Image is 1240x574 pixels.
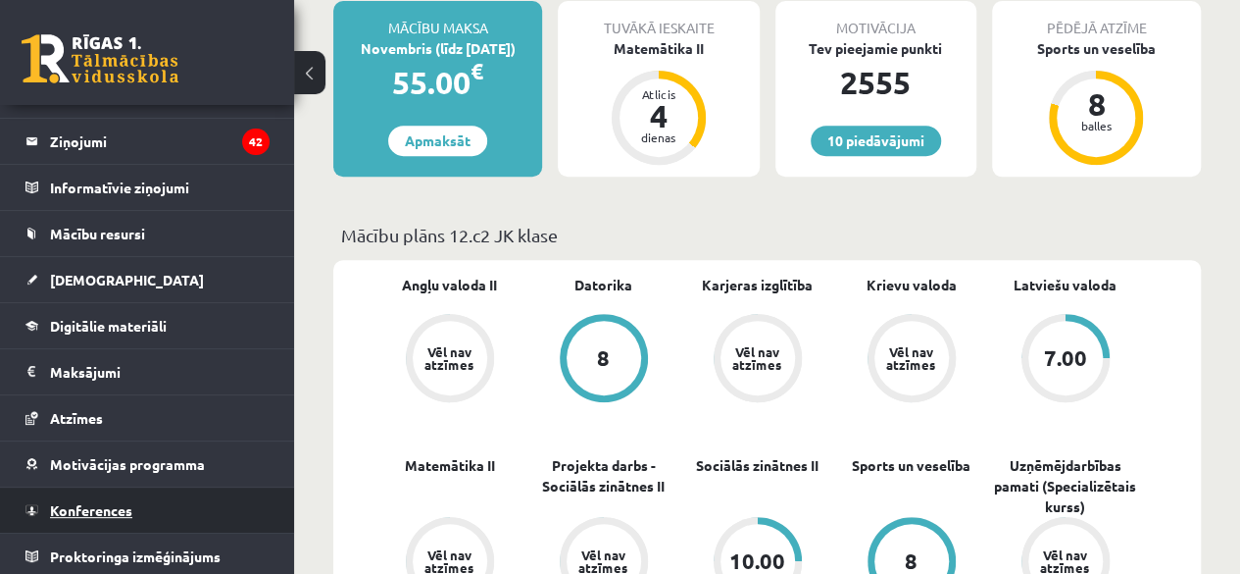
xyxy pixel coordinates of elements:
span: Proktoringa izmēģinājums [50,548,221,565]
a: Sports un veselība [852,455,970,476]
a: Ziņojumi42 [25,119,270,164]
a: Atzīmes [25,395,270,441]
div: 8 [597,347,610,369]
a: Karjeras izglītība [702,275,813,295]
a: Projekta darbs - Sociālās zinātnes II [526,455,680,496]
a: Sports un veselība 8 balles [992,38,1201,168]
a: Digitālie materiāli [25,303,270,348]
div: 8 [905,550,918,572]
div: 2555 [775,59,976,106]
div: Vēl nav atzīmes [422,345,477,371]
span: Digitālie materiāli [50,317,167,335]
div: Sports un veselība [992,38,1201,59]
a: 7.00 [988,314,1142,406]
a: Latviešu valoda [1014,275,1116,295]
a: Krievu valoda [867,275,957,295]
a: Vēl nav atzīmes [834,314,988,406]
div: Pēdējā atzīme [992,1,1201,38]
a: Informatīvie ziņojumi [25,165,270,210]
a: Vēl nav atzīmes [372,314,526,406]
legend: Maksājumi [50,349,270,394]
div: 8 [1066,88,1125,120]
div: Matemātika II [558,38,759,59]
a: [DEMOGRAPHIC_DATA] [25,257,270,302]
a: Maksājumi [25,349,270,394]
a: Apmaksāt [388,126,487,156]
div: 10.00 [729,550,785,572]
div: Mācību maksa [333,1,542,38]
span: € [471,57,483,85]
div: 7.00 [1044,347,1087,369]
div: Tev pieejamie punkti [775,38,976,59]
a: Vēl nav atzīmes [680,314,834,406]
a: Konferences [25,488,270,533]
div: Vēl nav atzīmes [730,345,785,371]
a: Sociālās zinātnes II [696,455,818,476]
i: 42 [242,129,270,155]
span: Atzīmes [50,409,103,427]
div: Novembris (līdz [DATE]) [333,38,542,59]
div: Vēl nav atzīmes [1038,548,1093,574]
a: 10 piedāvājumi [811,126,941,156]
legend: Informatīvie ziņojumi [50,165,270,210]
a: Matemātika II [405,455,495,476]
div: Vēl nav atzīmes [884,345,939,371]
a: Mācību resursi [25,211,270,256]
div: 55.00 [333,59,542,106]
div: Vēl nav atzīmes [422,548,477,574]
div: dienas [629,131,688,143]
a: Datorika [574,275,632,295]
div: 4 [629,100,688,131]
div: Vēl nav atzīmes [576,548,631,574]
a: Rīgas 1. Tālmācības vidusskola [22,34,178,83]
a: Angļu valoda II [402,275,497,295]
span: Motivācijas programma [50,455,205,473]
span: Mācību resursi [50,225,145,242]
a: Motivācijas programma [25,442,270,487]
div: Tuvākā ieskaite [558,1,759,38]
p: Mācību plāns 12.c2 JK klase [341,222,1193,248]
legend: Ziņojumi [50,119,270,164]
span: [DEMOGRAPHIC_DATA] [50,271,204,288]
span: Konferences [50,501,132,519]
div: Atlicis [629,88,688,100]
a: Uzņēmējdarbības pamati (Specializētais kurss) [988,455,1142,517]
div: balles [1066,120,1125,131]
a: 8 [526,314,680,406]
div: Motivācija [775,1,976,38]
a: Matemātika II Atlicis 4 dienas [558,38,759,168]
